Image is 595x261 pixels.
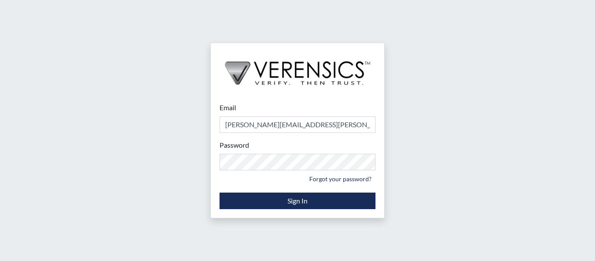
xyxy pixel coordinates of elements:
img: logo-wide-black.2aad4157.png [211,43,384,94]
button: Sign In [220,193,375,209]
label: Password [220,140,249,150]
input: Email [220,116,375,133]
a: Forgot your password? [305,172,375,186]
label: Email [220,102,236,113]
